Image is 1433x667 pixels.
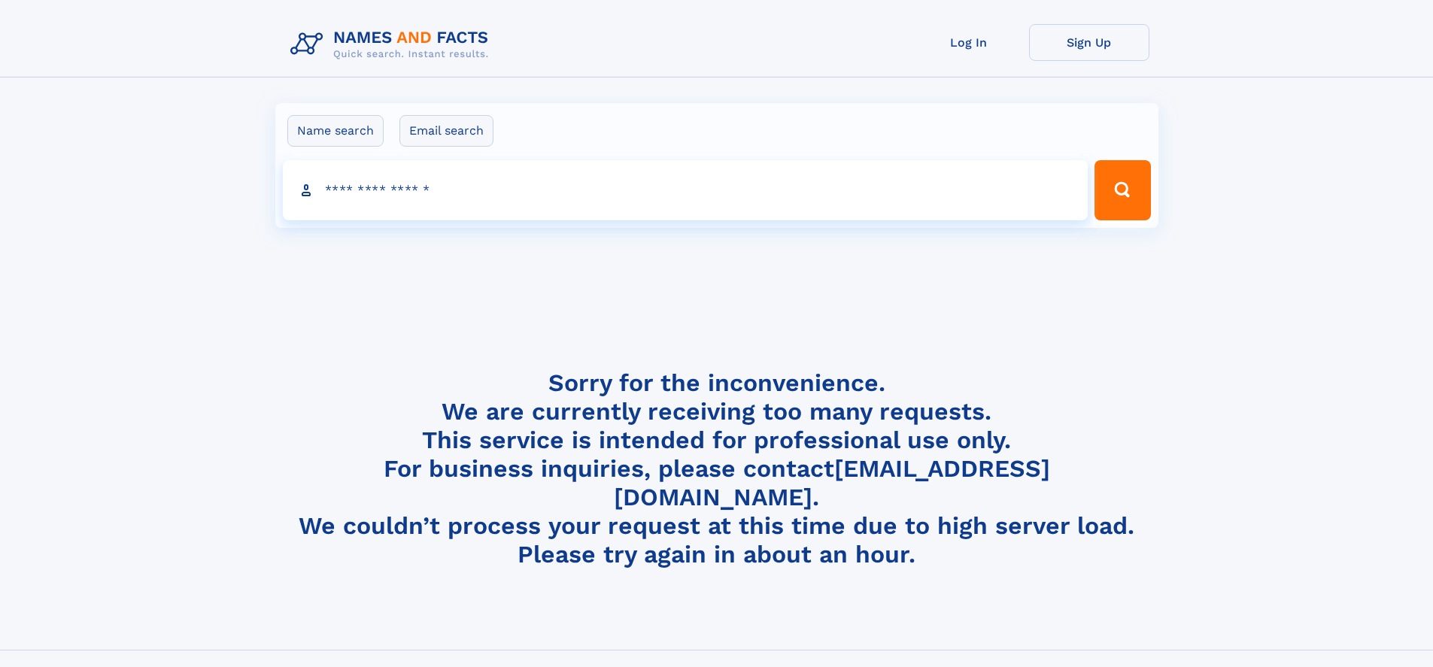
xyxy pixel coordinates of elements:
[1094,160,1150,220] button: Search Button
[283,160,1088,220] input: search input
[399,115,493,147] label: Email search
[614,454,1050,511] a: [EMAIL_ADDRESS][DOMAIN_NAME]
[284,24,501,65] img: Logo Names and Facts
[287,115,384,147] label: Name search
[284,368,1149,569] h4: Sorry for the inconvenience. We are currently receiving too many requests. This service is intend...
[909,24,1029,61] a: Log In
[1029,24,1149,61] a: Sign Up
